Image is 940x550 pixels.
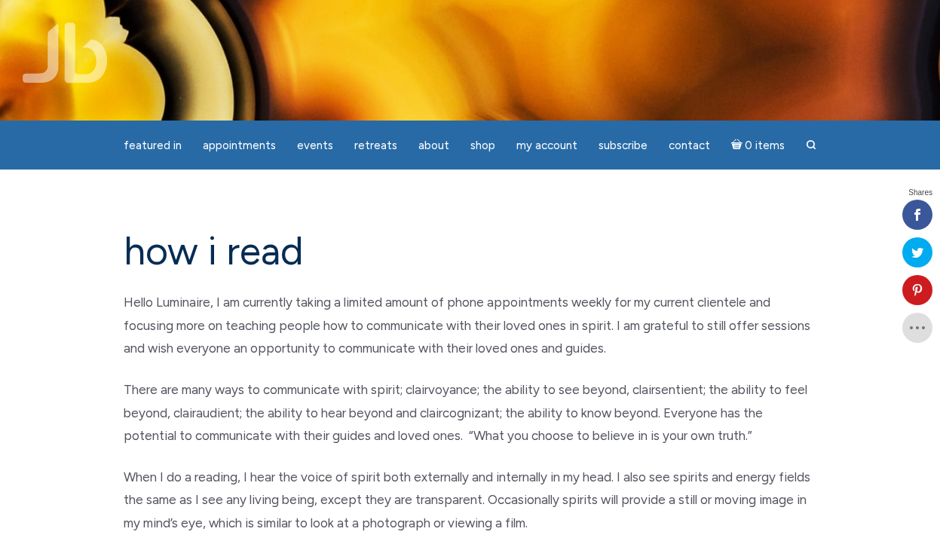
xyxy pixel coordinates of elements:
img: Jamie Butler. The Everyday Medium [23,23,108,83]
a: Retreats [345,131,406,160]
p: Hello Luminaire, I am currently taking a limited amount of phone appointments weekly for my curre... [124,291,817,360]
p: When I do a reading, I hear the voice of spirit both externally and internally in my head. I also... [124,466,817,535]
span: Contact [669,139,710,152]
i: Cart [731,139,746,152]
span: Shop [470,139,495,152]
a: Contact [660,131,719,160]
a: Shop [461,131,504,160]
a: Subscribe [589,131,657,160]
span: 0 items [745,140,785,151]
span: Subscribe [599,139,648,152]
span: Shares [908,189,932,197]
span: Appointments [203,139,276,152]
a: Appointments [194,131,285,160]
a: featured in [115,131,191,160]
a: About [409,131,458,160]
span: About [418,139,449,152]
a: My Account [507,131,586,160]
span: Retreats [354,139,397,152]
a: Cart0 items [722,130,795,160]
h1: how i read [124,230,817,273]
span: Events [297,139,333,152]
a: Events [288,131,342,160]
span: My Account [516,139,577,152]
p: There are many ways to communicate with spirit; clairvoyance; the ability to see beyond, clairsen... [124,378,817,448]
span: featured in [124,139,182,152]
